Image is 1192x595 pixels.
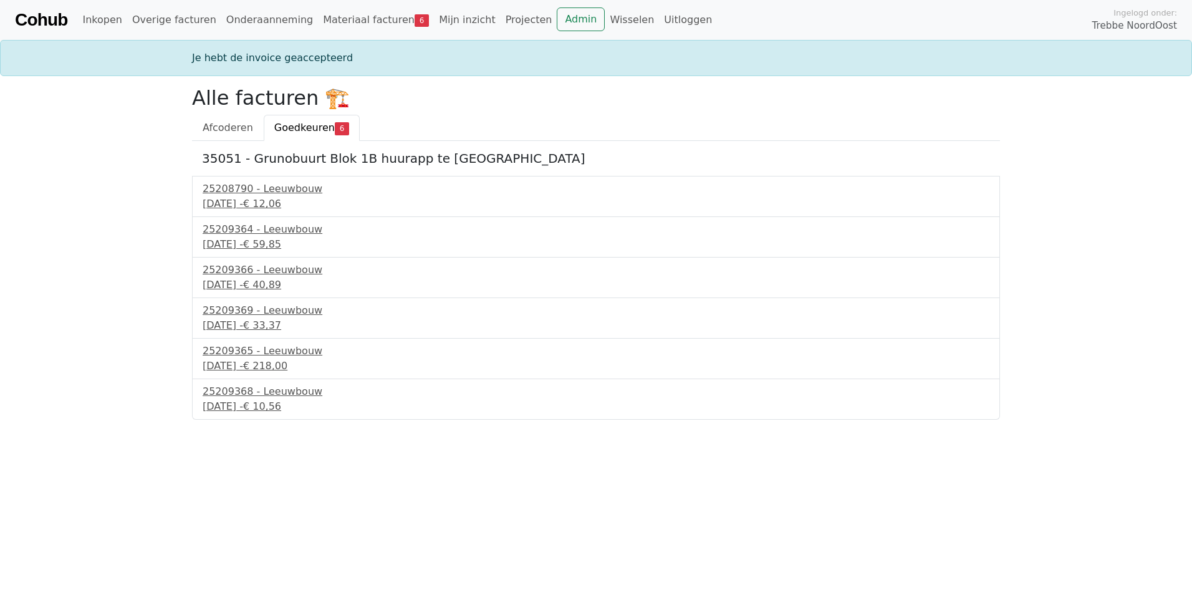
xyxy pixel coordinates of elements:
span: € 12,06 [243,198,281,210]
span: 6 [415,14,429,27]
a: Goedkeuren6 [264,115,360,141]
a: Onderaanneming [221,7,318,32]
h5: 35051 - Grunobuurt Blok 1B huurapp te [GEOGRAPHIC_DATA] [202,151,990,166]
span: € 59,85 [243,238,281,250]
span: € 33,37 [243,319,281,331]
a: Projecten [501,7,557,32]
span: 6 [335,122,349,135]
a: Uitloggen [659,7,717,32]
span: € 10,56 [243,400,281,412]
div: [DATE] - [203,278,989,293]
a: 25208790 - Leeuwbouw[DATE] -€ 12,06 [203,181,989,211]
a: 25209364 - Leeuwbouw[DATE] -€ 59,85 [203,222,989,252]
span: Goedkeuren [274,122,335,133]
span: € 218,00 [243,360,287,372]
a: 25209365 - Leeuwbouw[DATE] -€ 218,00 [203,344,989,374]
a: 25209369 - Leeuwbouw[DATE] -€ 33,37 [203,303,989,333]
div: [DATE] - [203,318,989,333]
a: Wisselen [605,7,659,32]
span: Trebbe NoordOost [1092,19,1177,33]
div: 25209364 - Leeuwbouw [203,222,989,237]
div: [DATE] - [203,399,989,414]
a: Afcoderen [192,115,264,141]
div: 25209368 - Leeuwbouw [203,384,989,399]
div: 25208790 - Leeuwbouw [203,181,989,196]
div: [DATE] - [203,359,989,374]
div: 25209369 - Leeuwbouw [203,303,989,318]
a: Admin [557,7,605,31]
a: 25209366 - Leeuwbouw[DATE] -€ 40,89 [203,263,989,293]
a: Inkopen [77,7,127,32]
div: 25209365 - Leeuwbouw [203,344,989,359]
span: Ingelogd onder: [1113,7,1177,19]
a: Materiaal facturen6 [318,7,434,32]
a: 25209368 - Leeuwbouw[DATE] -€ 10,56 [203,384,989,414]
div: Je hebt de invoice geaccepteerd [185,51,1007,65]
div: 25209366 - Leeuwbouw [203,263,989,278]
h2: Alle facturen 🏗️ [192,86,1000,110]
a: Overige facturen [127,7,221,32]
span: € 40,89 [243,279,281,291]
div: [DATE] - [203,237,989,252]
span: Afcoderen [203,122,253,133]
a: Mijn inzicht [434,7,501,32]
a: Cohub [15,5,67,35]
div: [DATE] - [203,196,989,211]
